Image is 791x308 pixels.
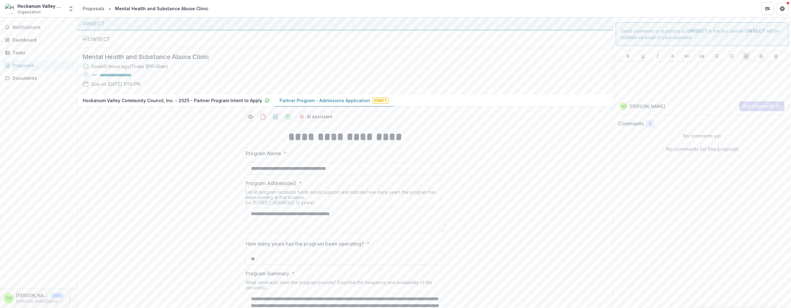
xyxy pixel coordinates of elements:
div: Hockanum Valley Community Council, Inc. [17,3,64,9]
button: Bold [624,52,632,60]
div: David O'Rourke [621,105,626,108]
button: Bullet List [713,52,720,60]
div: Proposals [12,62,70,69]
button: Preview 3bd917a0-9da1-4f99-a573-577898443fef-1.pdf [246,112,256,122]
span: 0 [649,121,652,127]
nav: breadcrumb [80,4,211,13]
p: How many years has the program been operating? [246,240,364,247]
p: Hockanum Valley Community Council, Inc. - 2025 - Partner Program Intent to Apply [83,97,262,104]
button: Align Right [772,52,779,60]
button: More [66,295,74,302]
div: Send comments or questions to in the box below. will be notified via email of your comment. [616,22,789,46]
p: [PERSON_NAME] [16,292,49,299]
button: Add Comment [739,101,784,111]
p: No comments yet [618,133,786,139]
h2: Mental Health and Substance Abuse Clinic [83,53,598,61]
p: [PERSON_NAME][EMAIL_ADDRESS][DOMAIN_NAME] [16,299,64,304]
button: Heading 1 [683,52,691,60]
p: [PERSON_NAME] [630,103,665,110]
button: download-proposal [283,112,293,122]
div: Dashboard [12,37,70,43]
div: Proposals [83,5,104,12]
button: Align Center [757,52,765,60]
p: 100 % [91,73,98,77]
p: No comments for this proposal [666,145,738,153]
p: Program Name [246,150,281,157]
span: Organization [17,9,41,15]
button: Ordered List [728,52,735,60]
button: Heading 2 [698,52,706,60]
button: Open entity switcher [67,2,75,15]
div: Mental Health and Substance Abuse Clinic [115,5,208,12]
button: Notifications [2,22,75,32]
a: Proposals [80,4,107,13]
div: What service(s) does the program provide? Describe the frequency and availaibility of the service... [246,280,445,293]
button: Align Left [742,52,750,60]
button: Strike [669,52,676,60]
span: Notifications [12,25,72,30]
button: Italicize [654,52,661,60]
button: Get Help [776,2,789,15]
strong: UWSECT [687,28,707,34]
a: Tasks [2,48,75,58]
a: Proposals [2,60,75,70]
p: Program Summary [246,270,289,277]
div: UWSECT [83,20,608,27]
a: Documents [2,73,75,83]
div: David O'Rourke [6,296,12,300]
div: Tasks [12,49,70,56]
p: User [51,293,64,298]
p: Due on [DATE] 11:59 PM [91,81,141,87]
div: Saved 3 hours ago ( Today @ 10:45am ) [91,63,168,70]
img: UWSECT [83,35,145,43]
p: Program Address(es) [246,179,296,187]
button: download-proposal [271,112,280,122]
button: Partners [761,2,774,15]
h2: Comments [618,121,644,127]
p: Partner Program - Admissions Application [280,97,370,104]
button: AI Assistant [295,112,336,122]
div: Documents [12,75,70,81]
div: List all program locations funds would support and indicate how many years the program has been r... [246,189,445,208]
span: Draft [372,97,389,104]
button: Underline [639,52,647,60]
button: download-proposal [258,112,268,122]
strong: UWSECT [745,28,765,34]
img: Hockanum Valley Community Council, Inc. [5,4,15,14]
a: Dashboard [2,35,75,45]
